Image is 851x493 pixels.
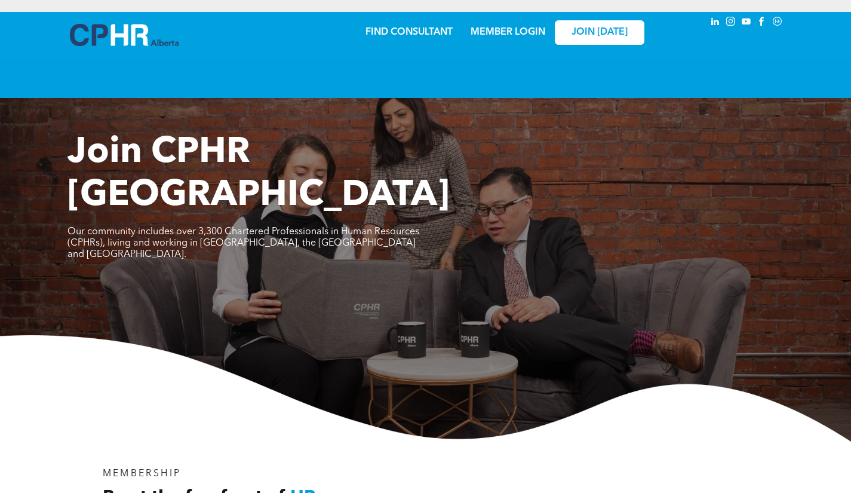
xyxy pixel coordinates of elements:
a: FIND CONSULTANT [365,27,453,37]
a: Social network [771,15,784,31]
a: facebook [755,15,769,31]
a: youtube [740,15,753,31]
a: JOIN [DATE] [555,20,644,45]
a: linkedin [709,15,722,31]
span: MEMBERSHIP [103,469,181,479]
span: Our community includes over 3,300 Chartered Professionals in Human Resources (CPHRs), living and ... [67,227,419,259]
a: instagram [724,15,738,31]
span: JOIN [DATE] [572,27,628,38]
span: Join CPHR [GEOGRAPHIC_DATA] [67,135,450,214]
a: MEMBER LOGIN [471,27,545,37]
img: A blue and white logo for cp alberta [70,24,179,46]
